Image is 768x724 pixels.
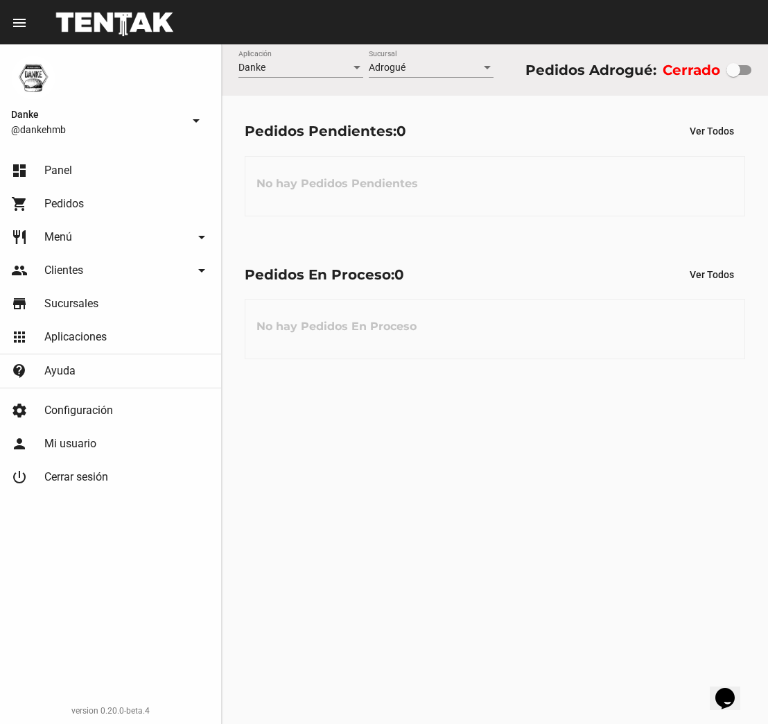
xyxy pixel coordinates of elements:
[663,59,720,81] label: Cerrado
[44,264,83,277] span: Clientes
[44,230,72,244] span: Menú
[11,402,28,419] mat-icon: settings
[44,404,113,417] span: Configuración
[394,266,404,283] span: 0
[11,295,28,312] mat-icon: store
[188,112,204,129] mat-icon: arrow_drop_down
[690,269,734,280] span: Ver Todos
[11,196,28,212] mat-icon: shopping_cart
[11,363,28,379] mat-icon: contact_support
[44,297,98,311] span: Sucursales
[193,229,210,245] mat-icon: arrow_drop_down
[245,163,429,205] h3: No hay Pedidos Pendientes
[11,123,182,137] span: @dankehmb
[44,364,76,378] span: Ayuda
[11,329,28,345] mat-icon: apps
[193,262,210,279] mat-icon: arrow_drop_down
[525,59,656,81] div: Pedidos Adrogué:
[11,469,28,485] mat-icon: power_settings_new
[710,669,754,710] iframe: chat widget
[245,264,404,286] div: Pedidos En Proceso:
[11,15,28,31] mat-icon: menu
[679,119,745,144] button: Ver Todos
[11,55,55,100] img: 1d4517d0-56da-456b-81f5-6111ccf01445.png
[11,162,28,179] mat-icon: dashboard
[245,120,406,142] div: Pedidos Pendientes:
[11,262,28,279] mat-icon: people
[238,62,265,73] span: Danke
[44,164,72,178] span: Panel
[44,197,84,211] span: Pedidos
[690,126,734,137] span: Ver Todos
[679,262,745,287] button: Ver Todos
[369,62,405,73] span: Adrogué
[396,123,406,139] span: 0
[44,437,96,451] span: Mi usuario
[11,106,182,123] span: Danke
[245,306,428,347] h3: No hay Pedidos En Proceso
[11,436,28,452] mat-icon: person
[11,229,28,245] mat-icon: restaurant
[11,704,210,718] div: version 0.20.0-beta.4
[44,470,108,484] span: Cerrar sesión
[44,330,107,344] span: Aplicaciones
